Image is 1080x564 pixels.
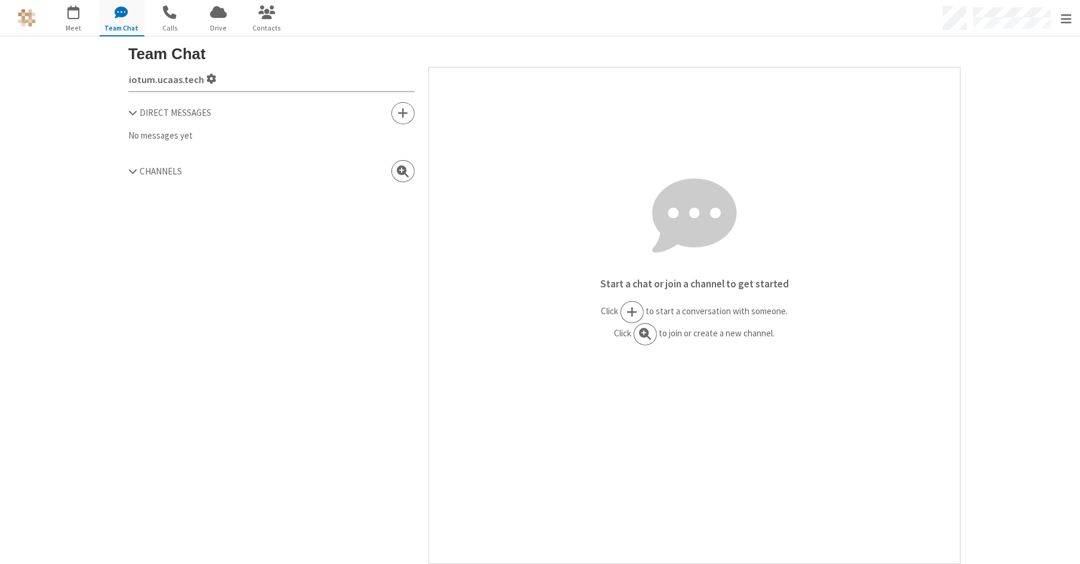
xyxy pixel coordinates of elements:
p: Start a chat or join a channel to get started [429,277,961,292]
span: iotum.​ucaas.​tech [129,75,204,85]
span: Direct Messages [140,107,211,118]
span: Calls [148,23,193,33]
h3: Team Chat [128,45,961,62]
span: Contacts [245,23,289,33]
span: Meet [51,23,96,33]
span: Drive [196,23,241,33]
span: Channels [140,165,182,177]
img: iotum.​ucaas.​tech [18,9,36,27]
p: Click to start a conversation with someone. Click to join or create a new channel. [429,301,961,345]
p: No messages yet [128,129,415,143]
button: Settings [124,67,222,91]
span: Team Chat [100,23,144,33]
